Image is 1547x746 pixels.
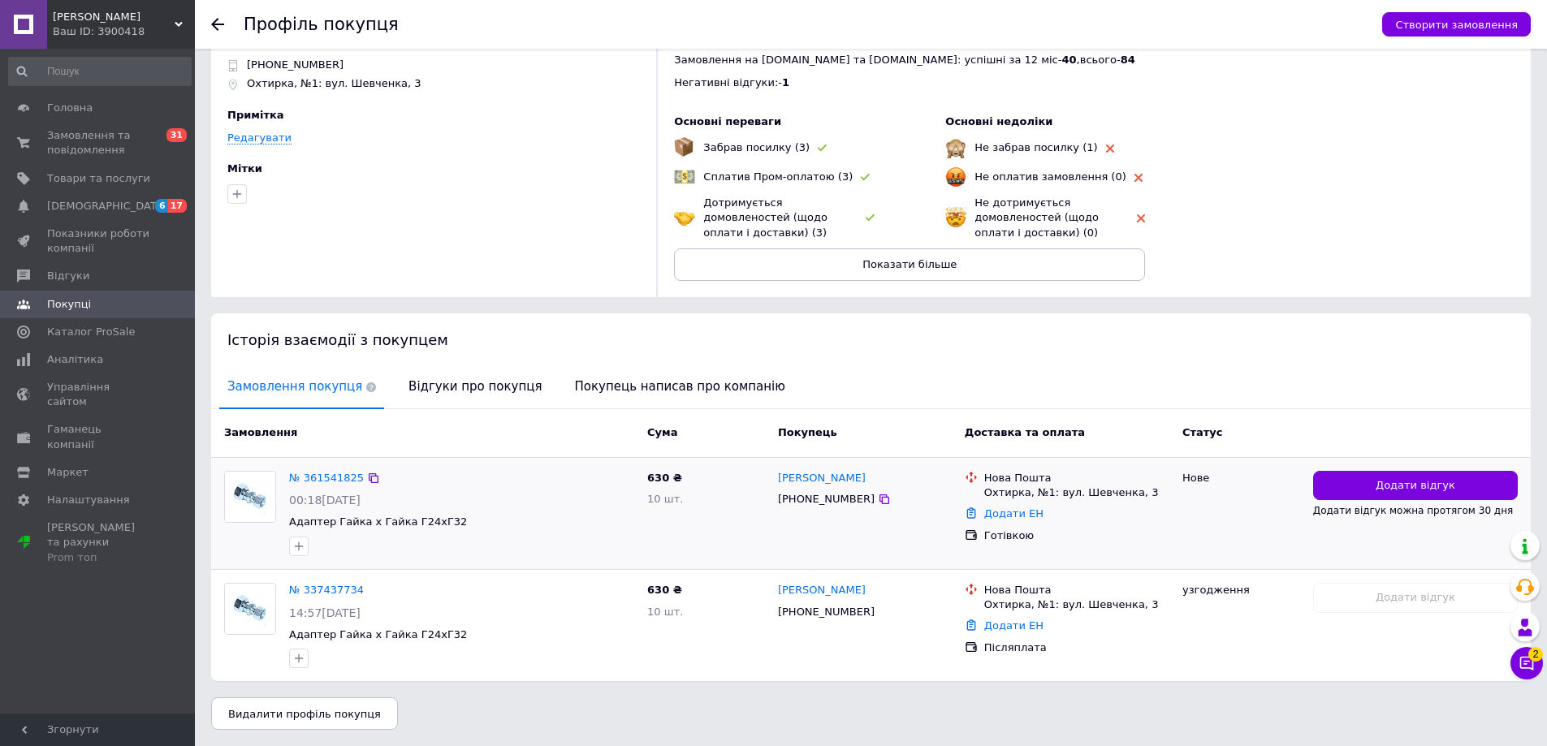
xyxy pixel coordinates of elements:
[244,15,399,34] h1: Профіль покупця
[647,493,683,505] span: 10 шт.
[1528,647,1543,662] span: 2
[703,170,853,183] span: Сплатив Пром-оплатою (3)
[984,485,1169,500] div: Охтирка, №1: вул. Шевченка, 3
[1182,471,1300,485] div: Нове
[1376,478,1455,494] span: Додати відгук
[778,426,837,438] span: Покупець
[775,602,878,623] div: [PHONE_NUMBER]
[567,366,793,407] span: Покупець написав про компанію
[984,583,1169,597] div: Нова Пошта
[1061,54,1076,66] span: 40
[289,628,467,640] a: Адаптер Гайка х Гайка Г24хГ32
[211,18,224,31] div: Повернутися назад
[8,57,192,86] input: Пошук
[227,162,262,175] span: Мітки
[289,515,467,528] a: Адаптер Гайка х Гайка Г24хГ32
[166,128,187,142] span: 31
[674,137,694,157] img: emoji
[1137,214,1145,222] img: rating-tag-type
[984,528,1169,543] div: Готівкою
[674,76,782,88] span: Негативні відгуки: -
[53,24,195,39] div: Ваш ID: 3900418
[289,494,361,507] span: 00:18[DATE]
[289,472,364,484] a: № 361541825
[647,426,677,438] span: Cума
[703,141,810,153] span: Забрав посилку (3)
[974,170,1126,183] span: Не оплатив замовлення (0)
[47,128,150,157] span: Замовлення та повідомлення
[965,426,1085,438] span: Доставка та оплата
[224,426,297,438] span: Замовлення
[674,115,781,127] span: Основні переваги
[974,141,1097,153] span: Не забрав посилку (1)
[47,101,93,115] span: Головна
[1182,426,1223,438] span: Статус
[674,207,695,228] img: emoji
[984,507,1044,520] a: Додати ЕН
[782,76,789,88] span: 1
[211,697,398,730] button: Видалити профіль покупця
[778,471,866,486] a: [PERSON_NAME]
[1106,144,1114,153] img: rating-tag-type
[400,366,550,407] span: Відгуки про покупця
[775,489,878,510] div: [PHONE_NUMBER]
[227,132,292,144] a: Редагувати
[1182,583,1300,597] div: узгодження
[47,422,150,451] span: Гаманець компанії
[1382,12,1531,37] button: Створити замовлення
[47,269,89,283] span: Відгуки
[47,199,167,213] span: [DEMOGRAPHIC_DATA]
[778,583,866,598] a: [PERSON_NAME]
[47,171,150,186] span: Товари та послуги
[674,54,1134,66] span: Замовлення на [DOMAIN_NAME] та [DOMAIN_NAME]: успішні за 12 міс - , всього -
[225,472,275,522] img: Фото товару
[647,472,682,484] span: 630 ₴
[1510,647,1543,679] button: Чат з покупцем2
[647,606,683,618] span: 10 шт.
[674,248,1145,281] button: Показати більше
[247,58,344,72] p: [PHONE_NUMBER]
[53,10,175,24] span: Selena Agro
[247,76,421,91] p: Охтирка, №1: вул. Шевченка, 3
[945,166,966,188] img: emoji
[289,584,364,596] a: № 337437734
[1121,54,1135,66] span: 84
[818,144,827,152] img: rating-tag-type
[224,583,276,635] a: Фото товару
[984,640,1169,655] div: Післяплата
[47,325,135,339] span: Каталог ProSale
[866,214,875,222] img: rating-tag-type
[1313,505,1513,516] span: Додати відгук можна протягом 30 дня
[227,331,448,348] span: Історія взаємодії з покупцем
[289,606,361,619] span: 14:57[DATE]
[47,297,91,312] span: Покупці
[225,584,275,634] img: Фото товару
[984,619,1044,632] a: Додати ЕН
[945,207,966,228] img: emoji
[945,137,966,158] img: emoji
[224,471,276,523] a: Фото товару
[47,465,89,480] span: Маркет
[647,584,682,596] span: 630 ₴
[861,174,870,181] img: rating-tag-type
[219,366,384,407] span: Замовлення покупця
[945,115,1052,127] span: Основні недоліки
[1395,19,1518,31] span: Створити замовлення
[974,196,1099,238] span: Не дотримується домовленостей (щодо оплати і доставки) (0)
[984,471,1169,485] div: Нова Пошта
[168,199,187,213] span: 17
[47,520,150,565] span: [PERSON_NAME] та рахунки
[703,196,828,238] span: Дотримується домовленостей (щодо оплати і доставки) (3)
[228,708,381,720] span: Видалити профіль покупця
[862,258,957,270] span: Показати більше
[47,352,103,367] span: Аналітика
[47,493,130,507] span: Налаштування
[155,199,168,213] span: 6
[674,166,695,188] img: emoji
[984,597,1169,612] div: Охтирка, №1: вул. Шевченка, 3
[47,226,150,256] span: Показники роботи компанії
[47,550,150,565] div: Prom топ
[227,109,284,121] span: Примітка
